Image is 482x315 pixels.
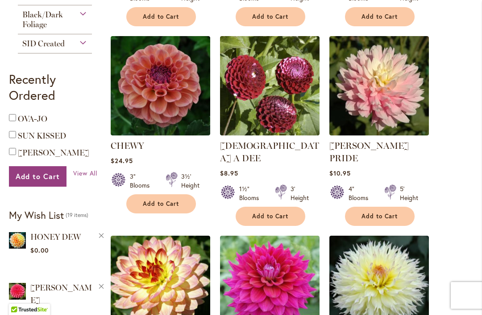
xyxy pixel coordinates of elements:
a: CHILSON'S PRIDE [329,129,429,137]
span: $8.95 [220,169,238,177]
span: Add to Cart [143,13,179,20]
strong: My Wish List [9,209,64,221]
img: REBECCA LYNN [9,281,26,301]
strong: Recently Ordered [9,71,56,103]
span: $0.00 [30,246,49,254]
span: $10.95 [329,169,351,177]
a: [PERSON_NAME] [18,148,89,158]
a: CHICK A DEE [220,129,320,137]
button: Add to Cart [345,207,415,226]
button: Add to Cart [9,166,66,187]
a: [PERSON_NAME] PRIDE [329,140,409,164]
a: CHEWY [111,140,144,151]
span: Add to Cart [252,213,289,220]
a: OVA-JO [18,114,47,124]
button: Add to Cart [126,194,196,213]
a: CHEWY [111,129,210,137]
a: HONEY DEW [30,232,81,242]
div: 4" Blooms [349,184,374,202]
button: Add to Cart [236,7,305,26]
button: Add to Cart [236,207,305,226]
img: Honey Dew [9,230,26,250]
span: Add to Cart [361,213,398,220]
span: Add to Cart [16,172,60,181]
button: Add to Cart [345,7,415,26]
span: Add to Cart [361,13,398,20]
span: Add to Cart [252,13,289,20]
a: View All [73,169,98,178]
a: [DEMOGRAPHIC_DATA] A DEE [220,140,319,164]
button: Add to Cart [126,7,196,26]
a: SUN KISSED [18,131,66,141]
span: Add to Cart [143,200,179,208]
span: 19 items [66,212,88,218]
div: 5' Height [400,184,418,202]
img: CHILSON'S PRIDE [329,36,429,135]
div: 3" Blooms [130,172,155,190]
span: $24.95 [111,156,133,165]
img: CHEWY [111,36,210,135]
div: 1½" Blooms [239,184,264,202]
iframe: Launch Accessibility Center [7,283,32,308]
span: SID Created [22,39,65,49]
a: [PERSON_NAME] [30,283,92,305]
span: Black/Dark Foliage [22,10,63,29]
div: 3' Height [291,184,309,202]
img: CHICK A DEE [220,36,320,135]
a: REBECCA LYNN [9,281,26,303]
a: Honey Dew [9,230,26,252]
div: 3½' Height [181,172,199,190]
